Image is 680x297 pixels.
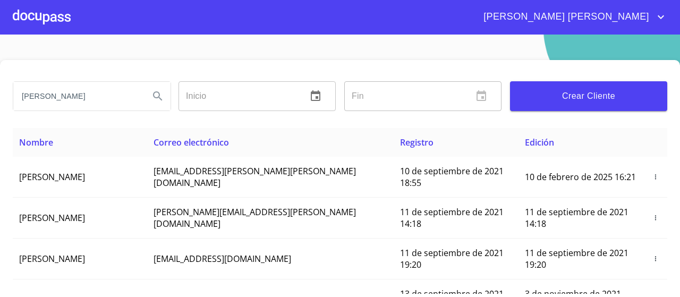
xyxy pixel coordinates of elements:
span: 11 de septiembre de 2021 19:20 [525,247,628,270]
button: account of current user [475,9,667,26]
span: 11 de septiembre de 2021 14:18 [525,206,628,230]
span: Edición [525,137,554,148]
span: Correo electrónico [154,137,229,148]
span: 11 de septiembre de 2021 19:20 [400,247,504,270]
span: [PERSON_NAME] [19,253,85,265]
span: [EMAIL_ADDRESS][PERSON_NAME][PERSON_NAME][DOMAIN_NAME] [154,165,356,189]
span: [PERSON_NAME] [19,171,85,183]
span: 10 de septiembre de 2021 18:55 [400,165,504,189]
span: Crear Cliente [518,89,659,104]
span: [PERSON_NAME] [PERSON_NAME] [475,9,654,26]
input: search [13,82,141,111]
span: Nombre [19,137,53,148]
span: [PERSON_NAME][EMAIL_ADDRESS][PERSON_NAME][DOMAIN_NAME] [154,206,356,230]
span: 10 de febrero de 2025 16:21 [525,171,636,183]
span: [PERSON_NAME] [19,212,85,224]
button: Crear Cliente [510,81,667,111]
button: Search [145,83,171,109]
span: 11 de septiembre de 2021 14:18 [400,206,504,230]
span: Registro [400,137,433,148]
span: [EMAIL_ADDRESS][DOMAIN_NAME] [154,253,291,265]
